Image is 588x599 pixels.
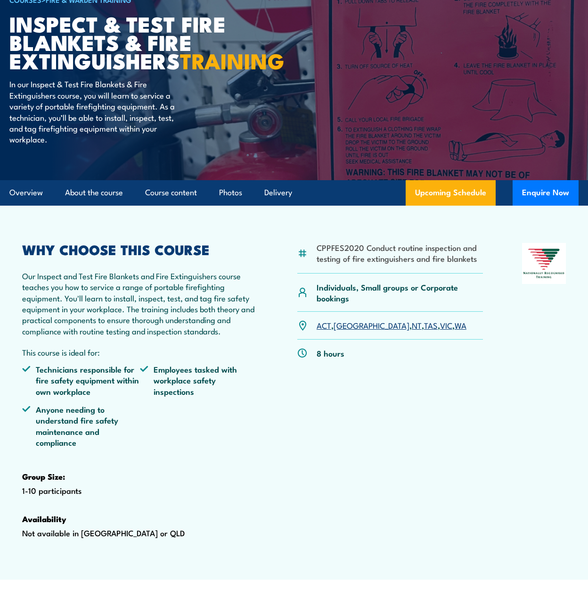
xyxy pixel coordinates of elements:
[334,319,409,331] a: [GEOGRAPHIC_DATA]
[22,243,258,255] h2: WHY CHOOSE THIS COURSE
[440,319,452,331] a: VIC
[219,180,242,205] a: Photos
[22,347,258,358] p: This course is ideal for:
[9,78,181,144] p: In our Inspect & Test Fire Blankets & Fire Extinguishers course, you will learn to service a vari...
[140,364,258,397] li: Employees tasked with workplace safety inspections
[180,44,285,76] strong: TRAINING
[65,180,123,205] a: About the course
[9,14,242,69] h1: Inspect & Test Fire Blankets & Fire Extinguishers
[22,513,66,525] strong: Availability
[22,364,140,397] li: Technicians responsible for fire safety equipment within own workplace
[317,319,331,331] a: ACT
[264,180,292,205] a: Delivery
[455,319,466,331] a: WA
[317,242,483,264] li: CPPFES2020 Conduct routine inspection and testing of fire extinguishers and fire blankets
[22,470,65,483] strong: Group Size:
[22,404,140,448] li: Anyone needing to understand fire safety maintenance and compliance
[145,180,197,205] a: Course content
[406,180,496,206] a: Upcoming Schedule
[22,270,258,336] p: Our Inspect and Test Fire Blankets and Fire Extinguishers course teaches you how to service a ran...
[412,319,422,331] a: NT
[9,180,43,205] a: Overview
[513,180,579,206] button: Enquire Now
[317,348,344,358] p: 8 hours
[317,282,483,304] p: Individuals, Small groups or Corporate bookings
[424,319,438,331] a: TAS
[522,243,566,284] img: Nationally Recognised Training logo.
[317,320,466,331] p: , , , , ,
[22,243,258,568] div: 1-10 participants Not available in [GEOGRAPHIC_DATA] or QLD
